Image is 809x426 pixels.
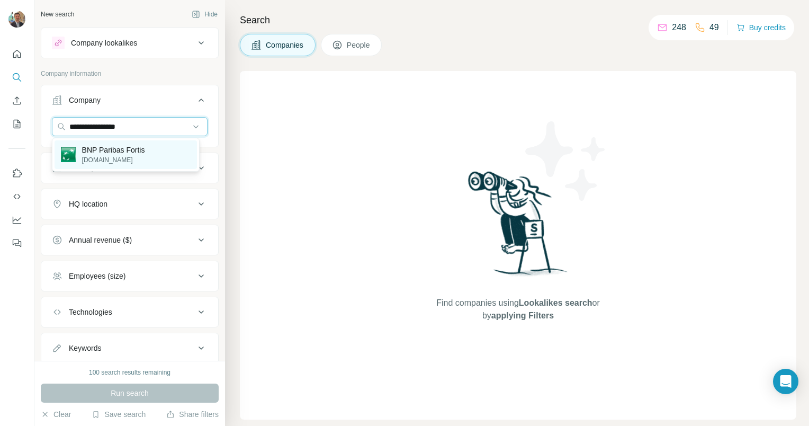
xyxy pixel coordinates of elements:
[347,40,371,50] span: People
[41,299,218,325] button: Technologies
[69,271,125,281] div: Employees (size)
[41,335,218,361] button: Keywords
[672,21,686,34] p: 248
[8,11,25,28] img: Avatar
[69,95,101,105] div: Company
[92,409,146,420] button: Save search
[266,40,304,50] span: Companies
[82,145,145,155] p: BNP Paribas Fortis
[41,263,218,289] button: Employees (size)
[71,38,137,48] div: Company lookalikes
[41,155,218,181] button: Industry
[166,409,219,420] button: Share filters
[8,210,25,229] button: Dashboard
[69,307,112,317] div: Technologies
[184,6,225,22] button: Hide
[709,21,719,34] p: 49
[518,113,614,209] img: Surfe Illustration - Stars
[41,87,218,117] button: Company
[491,311,554,320] span: applying Filters
[433,297,603,322] span: Find companies using or by
[41,191,218,217] button: HQ location
[8,114,25,134] button: My lists
[8,45,25,64] button: Quick start
[240,13,796,28] h4: Search
[89,368,170,377] div: 100 search results remaining
[8,68,25,87] button: Search
[8,234,25,253] button: Feedback
[8,91,25,110] button: Enrich CSV
[69,235,132,245] div: Annual revenue ($)
[41,30,218,56] button: Company lookalikes
[8,164,25,183] button: Use Surfe on LinkedIn
[736,20,786,35] button: Buy credits
[82,155,145,165] p: [DOMAIN_NAME]
[69,343,101,353] div: Keywords
[773,369,798,394] div: Open Intercom Messenger
[69,199,107,209] div: HQ location
[41,227,218,253] button: Annual revenue ($)
[41,10,74,19] div: New search
[519,298,592,307] span: Lookalikes search
[463,168,573,287] img: Surfe Illustration - Woman searching with binoculars
[41,69,219,78] p: Company information
[61,147,76,162] img: BNP Paribas Fortis
[41,409,71,420] button: Clear
[8,187,25,206] button: Use Surfe API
